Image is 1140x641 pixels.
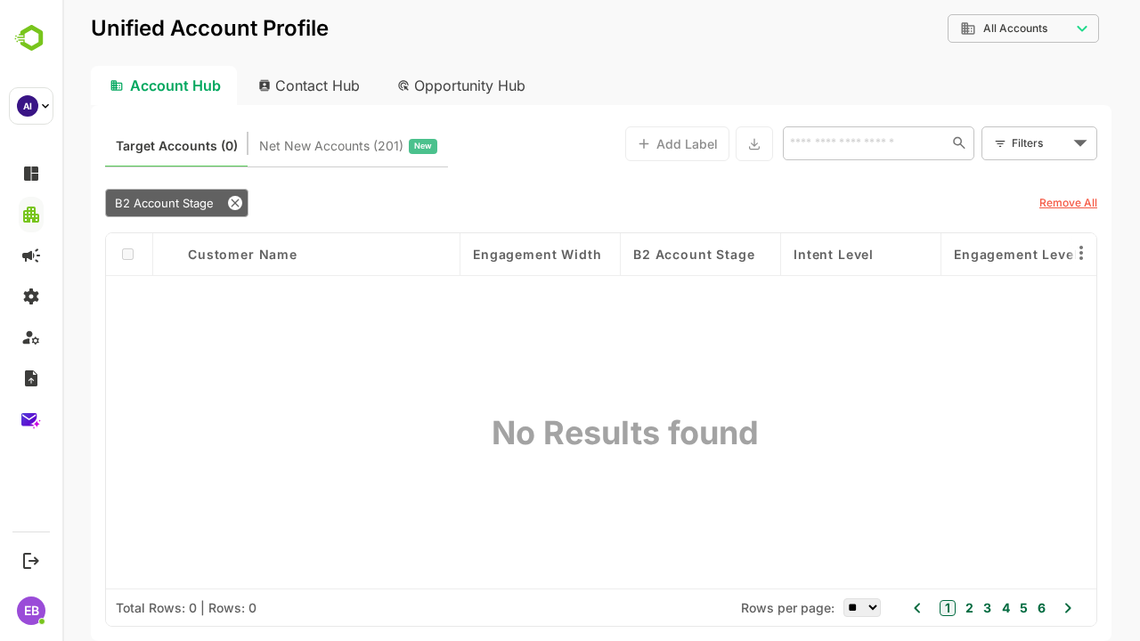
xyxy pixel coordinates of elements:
span: Net New Accounts ( 201 ) [197,134,341,158]
img: BambooboxLogoMark.f1c84d78b4c51b1a7b5f700c9845e183.svg [9,21,54,55]
span: Engagement Width [411,247,539,262]
p: Unified Account Profile [28,18,266,39]
div: B2 Account Stage [43,189,186,217]
div: Total Rows: 0 | Rows: 0 [53,600,194,615]
button: 4 [935,598,948,618]
div: Opportunity Hub [321,66,479,105]
span: Engagement Level [892,247,1015,262]
span: Rows per page: [679,600,772,615]
div: Account Hub [28,66,175,105]
span: B2 Account Stage [571,247,692,262]
span: New [352,134,370,158]
button: Logout [19,548,43,572]
button: 5 [953,598,965,618]
button: 1 [877,600,893,616]
div: Filters [949,134,1006,152]
div: EB [17,596,45,625]
div: Newly surfaced ICP-fit accounts from Intent, Website, LinkedIn, and other engagement signals. [197,134,375,158]
span: Known accounts you’ve identified to target - imported from CRM, Offline upload, or promoted from ... [53,134,175,158]
button: Export the selected data as CSV [673,126,711,161]
div: No Results found [539,276,586,588]
span: All Accounts [921,22,985,35]
button: 2 [899,598,911,618]
u: Remove All [977,196,1035,209]
div: Contact Hub [182,66,313,105]
span: Intent Level [731,247,811,262]
div: All Accounts [898,20,1008,37]
button: 3 [916,598,929,618]
div: AI [17,95,38,117]
button: Add Label [563,126,667,161]
div: Filters [948,125,1035,162]
button: 6 [971,598,983,618]
div: All Accounts [885,12,1037,46]
span: Customer Name [126,247,235,262]
span: B2 Account Stage [53,196,151,210]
